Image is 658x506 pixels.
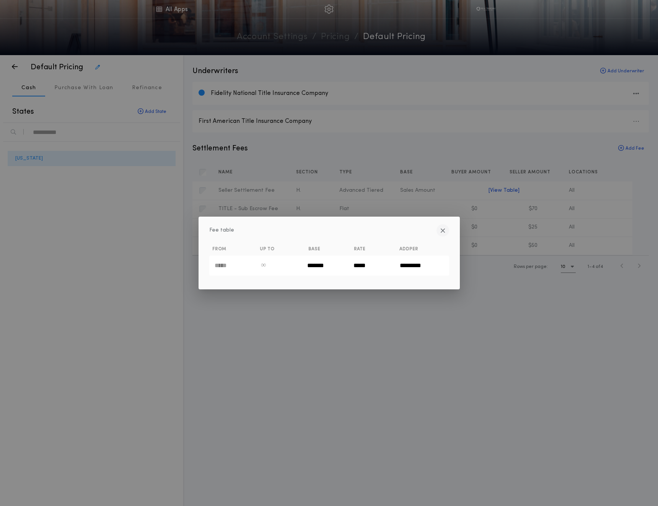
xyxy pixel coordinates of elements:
[209,227,234,234] label: Fee table
[261,262,266,269] span: ∞
[209,243,257,256] th: FROM
[305,243,351,256] th: BASE
[396,243,449,256] th: ADDPER
[257,243,305,256] th: UP TO
[351,243,396,256] th: RATE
